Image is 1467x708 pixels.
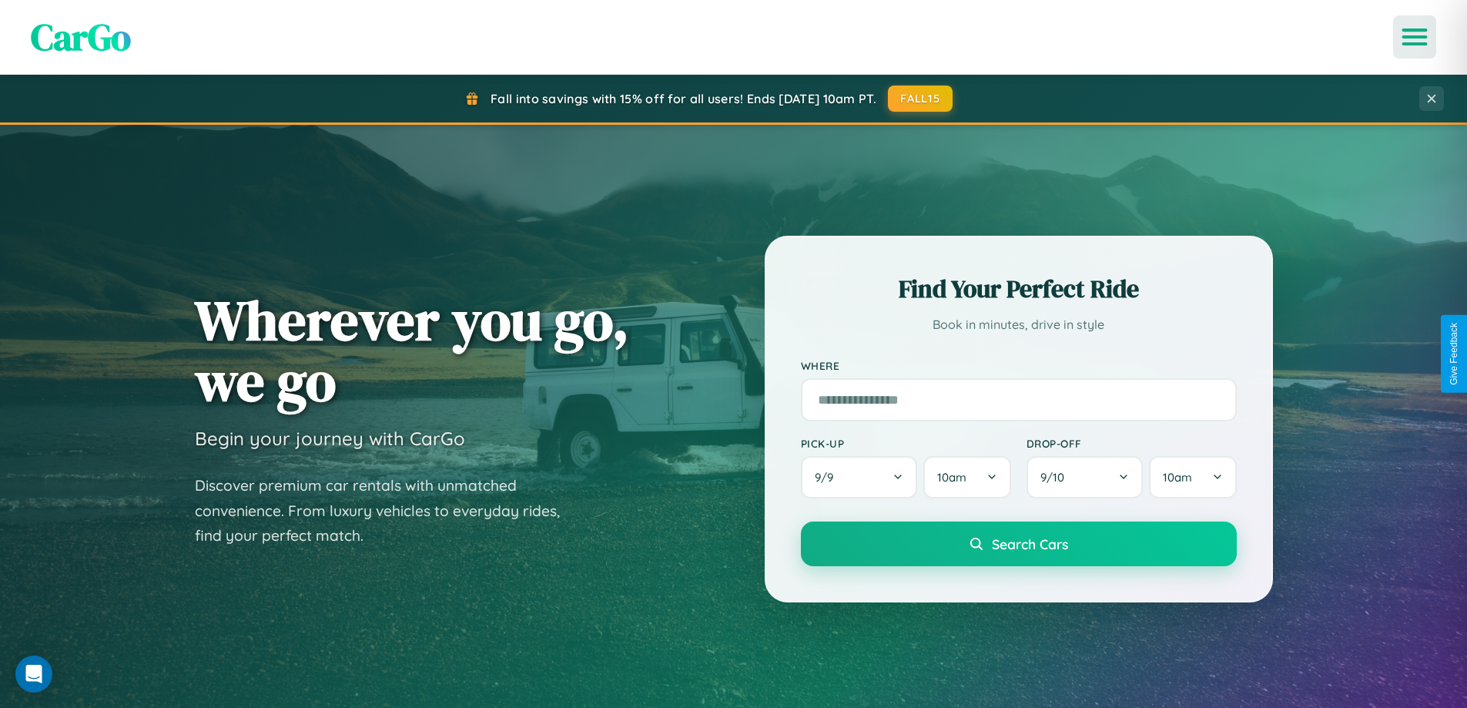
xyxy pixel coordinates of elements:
span: Search Cars [992,535,1068,552]
label: Pick-up [801,437,1011,450]
h2: Find Your Perfect Ride [801,272,1237,306]
button: 10am [1149,456,1236,498]
span: 10am [937,470,966,485]
button: Search Cars [801,522,1237,566]
button: Open menu [1393,15,1436,59]
label: Where [801,359,1237,372]
h3: Begin your journey with CarGo [195,427,465,450]
div: Open Intercom Messenger [15,656,52,693]
h1: Wherever you go, we go [195,290,629,411]
button: 9/9 [801,456,918,498]
button: 9/10 [1027,456,1144,498]
p: Book in minutes, drive in style [801,314,1237,336]
span: 9 / 9 [815,470,841,485]
span: 10am [1163,470,1192,485]
button: 10am [923,456,1010,498]
span: CarGo [31,12,131,62]
label: Drop-off [1027,437,1237,450]
span: Fall into savings with 15% off for all users! Ends [DATE] 10am PT. [491,91,876,106]
span: 9 / 10 [1040,470,1072,485]
button: FALL15 [888,86,953,112]
p: Discover premium car rentals with unmatched convenience. From luxury vehicles to everyday rides, ... [195,473,580,549]
div: Give Feedback [1449,323,1459,385]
